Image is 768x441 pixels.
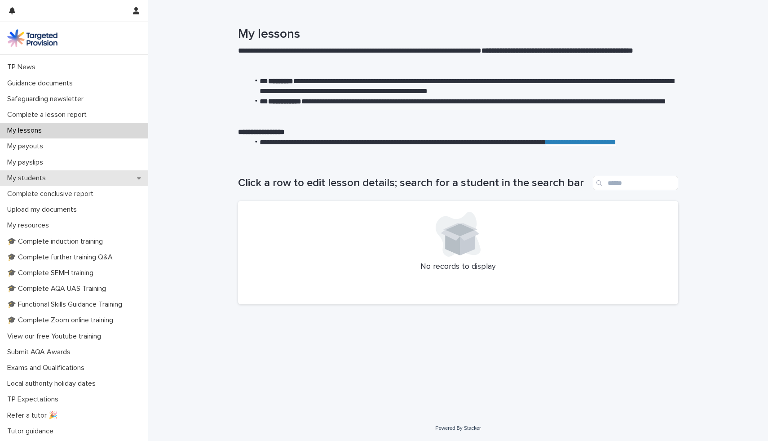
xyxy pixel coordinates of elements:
[4,174,53,183] p: My students
[4,63,43,71] p: TP News
[4,379,103,388] p: Local authority holiday dates
[4,190,101,198] p: Complete conclusive report
[4,111,94,119] p: Complete a lesson report
[4,300,129,309] p: 🎓 Functional Skills Guidance Training
[4,142,50,151] p: My payouts
[4,395,66,404] p: TP Expectations
[4,79,80,88] p: Guidance documents
[4,253,120,262] p: 🎓 Complete further training Q&A
[4,205,84,214] p: Upload my documents
[4,126,49,135] p: My lessons
[4,364,92,372] p: Exams and Qualifications
[4,332,108,341] p: View our free Youtube training
[238,27,678,42] h1: My lessons
[435,425,481,431] a: Powered By Stacker
[4,221,56,230] p: My resources
[4,158,50,167] p: My payslips
[4,285,113,293] p: 🎓 Complete AQA UAS Training
[4,237,110,246] p: 🎓 Complete induction training
[4,316,120,325] p: 🎓 Complete Zoom online training
[593,176,678,190] input: Search
[4,348,78,356] p: Submit AQA Awards
[238,177,589,190] h1: Click a row to edit lesson details; search for a student in the search bar
[249,262,667,272] p: No records to display
[4,95,91,103] p: Safeguarding newsletter
[4,269,101,277] p: 🎓 Complete SEMH training
[4,427,61,436] p: Tutor guidance
[7,29,57,47] img: M5nRWzHhSzIhMunXDL62
[4,411,65,420] p: Refer a tutor 🎉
